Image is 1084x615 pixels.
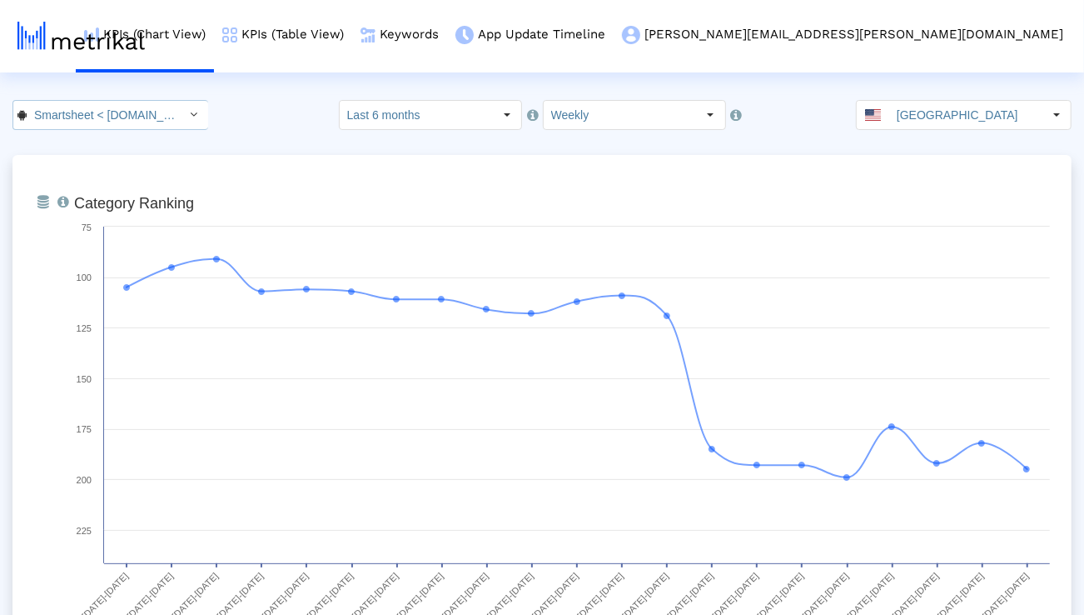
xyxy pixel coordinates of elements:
[74,195,194,212] tspan: Category Ranking
[493,101,521,129] div: Select
[17,22,145,50] img: metrical-logo-light.png
[1042,101,1071,129] div: Select
[222,27,237,42] img: kpi-table-menu-icon.png
[77,475,92,485] text: 200
[697,101,725,129] div: Select
[622,26,640,44] img: my-account-menu-icon.png
[82,222,92,232] text: 75
[77,323,92,333] text: 125
[455,26,474,44] img: app-update-menu-icon.png
[77,374,92,384] text: 150
[180,101,208,129] div: Select
[77,526,92,536] text: 225
[361,27,375,42] img: keywords.png
[77,272,92,282] text: 100
[77,424,92,434] text: 175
